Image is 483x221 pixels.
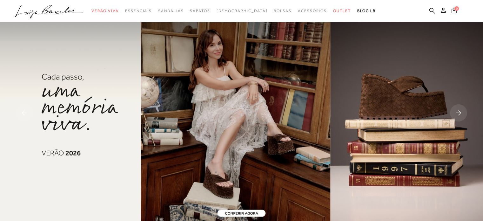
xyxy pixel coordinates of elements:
[217,5,268,17] a: noSubCategoriesText
[333,5,351,17] a: categoryNavScreenReaderText
[298,9,327,13] span: Acessórios
[274,5,292,17] a: categoryNavScreenReaderText
[190,5,210,17] a: categoryNavScreenReaderText
[158,5,184,17] a: categoryNavScreenReaderText
[217,9,268,13] span: [DEMOGRAPHIC_DATA]
[357,5,376,17] a: BLOG LB
[274,9,292,13] span: Bolsas
[450,7,459,16] button: 0
[91,5,119,17] a: categoryNavScreenReaderText
[333,9,351,13] span: Outlet
[125,5,152,17] a: categoryNavScreenReaderText
[298,5,327,17] a: categoryNavScreenReaderText
[91,9,119,13] span: Verão Viva
[158,9,184,13] span: Sandálias
[454,6,459,11] span: 0
[357,9,376,13] span: BLOG LB
[125,9,152,13] span: Essenciais
[190,9,210,13] span: Sapatos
